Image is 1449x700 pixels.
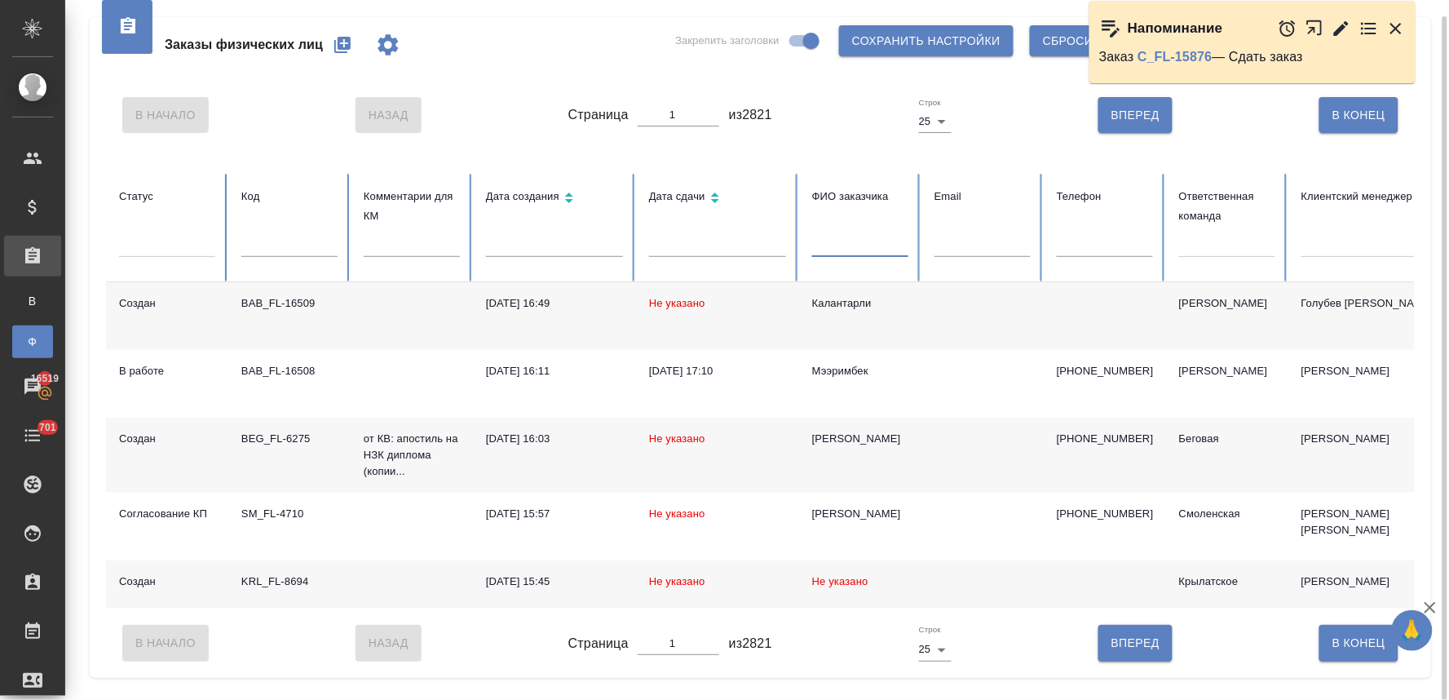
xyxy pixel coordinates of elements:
[1332,633,1385,653] span: В Конец
[1057,431,1153,447] p: [PHONE_NUMBER]
[1057,506,1153,522] p: [PHONE_NUMBER]
[486,187,623,210] div: Сортировка
[4,366,61,407] a: 16519
[729,634,772,653] span: из 2821
[1128,20,1223,37] p: Напоминание
[919,638,952,661] div: 25
[812,187,908,206] div: ФИО заказчика
[1043,31,1213,51] span: Сбросить все настройки
[1386,19,1406,38] button: Закрыть
[1319,625,1398,661] button: В Конец
[241,363,338,379] div: BAB_FL-16508
[1098,625,1173,661] button: Вперед
[1099,49,1406,65] p: Заказ — Сдать заказ
[1305,11,1324,46] button: Открыть в новой вкладке
[812,575,868,587] span: Не указано
[649,363,786,379] div: [DATE] 17:10
[29,419,66,436] span: 701
[1319,97,1398,133] button: В Конец
[486,295,623,312] div: [DATE] 16:49
[21,370,68,387] span: 16519
[568,105,629,125] span: Страница
[1111,633,1160,653] span: Вперед
[364,431,460,480] p: от КВ: апостиль на НЗК диплома (копии...
[1179,431,1275,447] div: Беговая
[1179,574,1275,590] div: Крылатское
[812,363,908,379] div: Мээримбек
[1179,295,1275,312] div: [PERSON_NAME]
[119,187,215,206] div: Статус
[1030,25,1226,56] button: Сбросить все настройки
[1111,105,1160,126] span: Вперед
[364,187,460,226] div: Комментарии для КМ
[919,110,952,133] div: 25
[12,285,53,317] a: В
[729,105,772,125] span: из 2821
[241,506,338,522] div: SM_FL-4710
[1332,19,1351,38] button: Редактировать
[323,25,362,64] button: Создать
[649,507,705,520] span: Не указано
[1179,506,1275,522] div: Смоленская
[919,627,941,635] label: Строк
[1179,363,1275,379] div: [PERSON_NAME]
[1057,187,1153,206] div: Телефон
[1359,19,1379,38] button: Перейти в todo
[241,431,338,447] div: BEG_FL-6275
[649,432,705,445] span: Не указано
[675,33,780,49] span: Закрепить заголовки
[568,634,629,653] span: Страница
[119,295,215,312] div: Создан
[119,363,215,379] div: В работе
[1332,105,1385,126] span: В Конец
[20,293,45,309] span: В
[1098,97,1173,133] button: Вперед
[934,187,1031,206] div: Email
[241,187,338,206] div: Код
[241,574,338,590] div: KRL_FL-8694
[649,575,705,587] span: Не указано
[839,25,1014,56] button: Сохранить настройки
[1392,610,1433,651] button: 🙏
[1057,363,1153,379] p: [PHONE_NUMBER]
[812,506,908,522] div: [PERSON_NAME]
[486,574,623,590] div: [DATE] 15:45
[1278,19,1297,38] button: Отложить
[119,506,215,522] div: Согласование КП
[649,297,705,309] span: Не указано
[812,295,908,312] div: Калантарли
[119,431,215,447] div: Создан
[12,326,53,358] a: Ф
[919,99,941,107] label: Строк
[1398,614,1426,648] span: 🙏
[1179,187,1275,226] div: Ответственная команда
[649,187,786,210] div: Сортировка
[486,363,623,379] div: [DATE] 16:11
[20,334,45,350] span: Ф
[1138,50,1212,64] a: C_FL-15876
[852,31,1001,51] span: Сохранить настройки
[4,415,61,456] a: 701
[1301,187,1438,206] div: Клиентский менеджер
[812,431,908,447] div: [PERSON_NAME]
[486,506,623,522] div: [DATE] 15:57
[119,574,215,590] div: Создан
[241,295,338,312] div: BAB_FL-16509
[165,35,323,55] span: Заказы физических лиц
[486,431,623,447] div: [DATE] 16:03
